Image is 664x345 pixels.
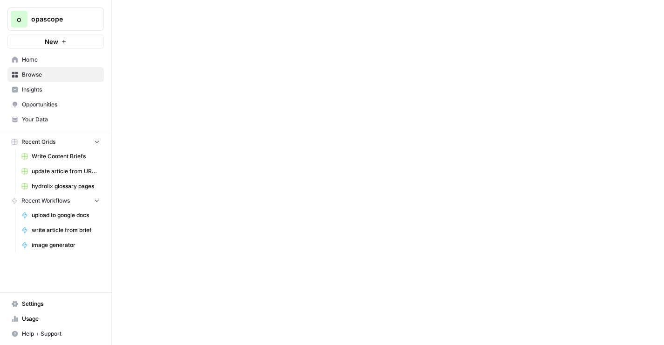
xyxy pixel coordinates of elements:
a: Write Content Briefs [17,149,104,164]
a: Home [7,52,104,67]
a: Opportunities [7,97,104,112]
a: Insights [7,82,104,97]
span: update article from URL (MariaDB) [32,167,100,176]
a: hydrolix glossary pages [17,179,104,194]
a: Browse [7,67,104,82]
span: Usage [22,315,100,323]
span: Help + Support [22,330,100,338]
button: Recent Grids [7,135,104,149]
span: write article from brief [32,226,100,234]
button: Workspace: opascope [7,7,104,31]
span: Recent Workflows [21,197,70,205]
a: image generator [17,238,104,253]
span: Opportunities [22,100,100,109]
a: Usage [7,311,104,326]
a: upload to google docs [17,208,104,223]
span: image generator [32,241,100,249]
button: Help + Support [7,326,104,341]
span: Write Content Briefs [32,152,100,161]
span: New [45,37,58,46]
span: Settings [22,300,100,308]
span: opascope [31,14,88,24]
a: Your Data [7,112,104,127]
span: Insights [22,85,100,94]
span: Recent Grids [21,138,55,146]
span: Browse [22,70,100,79]
a: write article from brief [17,223,104,238]
span: Home [22,56,100,64]
span: upload to google docs [32,211,100,219]
span: Your Data [22,115,100,124]
span: o [17,14,21,25]
button: Recent Workflows [7,194,104,208]
a: update article from URL (MariaDB) [17,164,104,179]
a: Settings [7,296,104,311]
span: hydrolix glossary pages [32,182,100,190]
button: New [7,35,104,49]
